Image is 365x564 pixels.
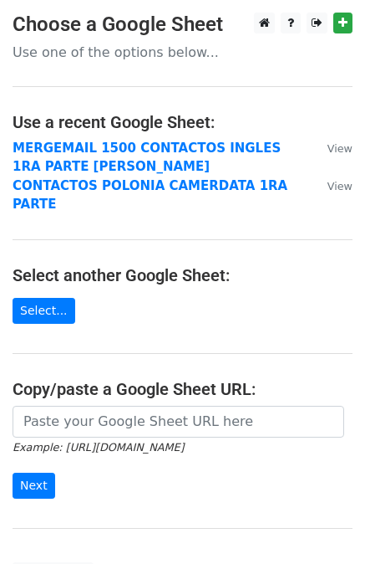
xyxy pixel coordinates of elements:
[13,44,352,61] p: Use one of the options below...
[281,484,365,564] iframe: Chat Widget
[13,141,281,175] a: MERGEMAIL 1500 CONTACTOS INGLES 1RA PARTE [PERSON_NAME]
[13,13,352,37] h3: Choose a Google Sheet
[13,406,344,438] input: Paste your Google Sheet URL here
[13,441,184,454] small: Example: [URL][DOMAIN_NAME]
[13,265,352,285] h4: Select another Google Sheet:
[13,178,287,213] a: CONTACTOS POLONIA CAMERDATA 1RA PARTE
[311,141,352,156] a: View
[13,379,352,399] h4: Copy/paste a Google Sheet URL:
[311,178,352,193] a: View
[13,298,75,324] a: Select...
[13,473,55,499] input: Next
[13,112,352,132] h4: Use a recent Google Sheet:
[327,142,352,155] small: View
[327,180,352,192] small: View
